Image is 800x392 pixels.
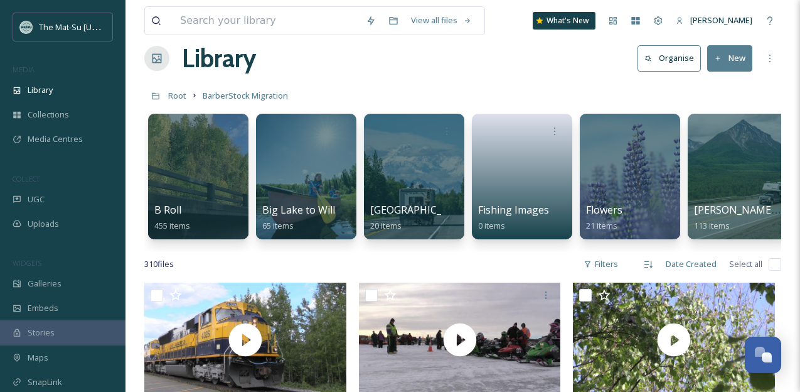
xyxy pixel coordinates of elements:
[586,204,622,231] a: Flowers21 items
[174,7,360,35] input: Search your library
[690,14,752,26] span: [PERSON_NAME]
[28,109,69,121] span: Collections
[478,204,549,231] a: Fishing Images0 items
[262,203,386,217] span: Big Lake to Willow Images
[13,65,35,74] span: MEDIA
[405,8,478,33] a: View all files
[586,220,617,231] span: 21 items
[478,220,505,231] span: 0 items
[13,174,40,183] span: COLLECT
[28,193,45,205] span: UGC
[154,203,181,217] span: B Roll
[13,258,41,268] span: WIDGETS
[182,40,256,77] a: Library
[28,376,62,388] span: SnapLink
[577,252,624,276] div: Filters
[745,337,781,373] button: Open Chat
[28,352,48,364] span: Maps
[168,90,186,101] span: Root
[478,203,549,217] span: Fishing Images
[168,88,186,103] a: Root
[262,220,294,231] span: 65 items
[729,258,762,270] span: Select all
[262,204,386,231] a: Big Lake to Willow Images65 items
[370,220,402,231] span: 20 items
[370,203,471,217] span: [GEOGRAPHIC_DATA]
[533,12,595,30] a: What's New
[20,21,33,33] img: Social_thumbnail.png
[659,252,723,276] div: Date Created
[203,88,288,103] a: BarberStock Migration
[203,90,288,101] span: BarberStock Migration
[694,220,730,231] span: 113 items
[28,302,58,314] span: Embeds
[28,218,59,230] span: Uploads
[370,204,471,231] a: [GEOGRAPHIC_DATA]20 items
[637,45,707,71] a: Organise
[154,204,190,231] a: B Roll455 items
[28,133,83,145] span: Media Centres
[586,203,622,217] span: Flowers
[39,21,126,33] span: The Mat-Su [US_STATE]
[669,8,759,33] a: [PERSON_NAME]
[28,84,53,96] span: Library
[154,220,190,231] span: 455 items
[28,278,61,290] span: Galleries
[707,45,752,71] button: New
[144,258,174,270] span: 310 file s
[28,327,55,339] span: Stories
[637,45,701,71] button: Organise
